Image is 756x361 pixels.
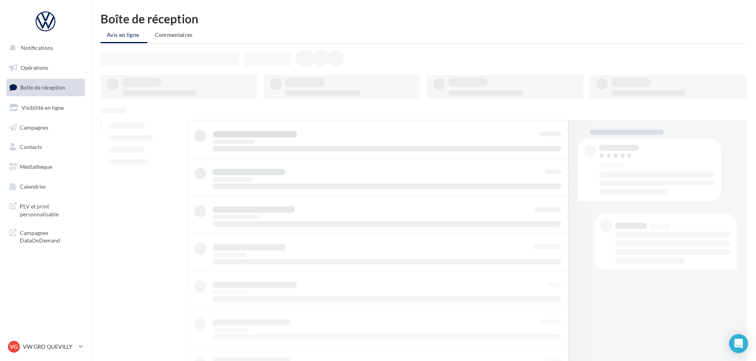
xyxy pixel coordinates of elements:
a: Médiathèque [5,159,86,175]
span: Contacts [20,143,42,150]
a: Campagnes DataOnDemand [5,224,86,248]
a: Contacts [5,139,86,155]
span: PLV et print personnalisable [20,201,82,218]
span: Commentaires [155,31,193,38]
span: Campagnes [20,124,48,130]
span: Campagnes DataOnDemand [20,227,82,244]
span: VG [10,343,18,351]
div: Boîte de réception [101,13,747,25]
span: Opérations [21,64,48,71]
button: Notifications [5,40,83,56]
span: Notifications [21,44,53,51]
span: Boîte de réception [20,84,65,91]
span: Calendrier [20,183,46,190]
span: Visibilité en ligne [21,104,64,111]
span: Médiathèque [20,163,52,170]
a: Campagnes [5,119,86,136]
div: Open Intercom Messenger [729,334,748,353]
a: Opérations [5,59,86,76]
a: Visibilité en ligne [5,99,86,116]
a: VG VW GRD QUEVILLY [6,339,85,354]
p: VW GRD QUEVILLY [23,343,76,351]
a: Boîte de réception [5,79,86,96]
a: PLV et print personnalisable [5,198,86,221]
a: Calendrier [5,178,86,195]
